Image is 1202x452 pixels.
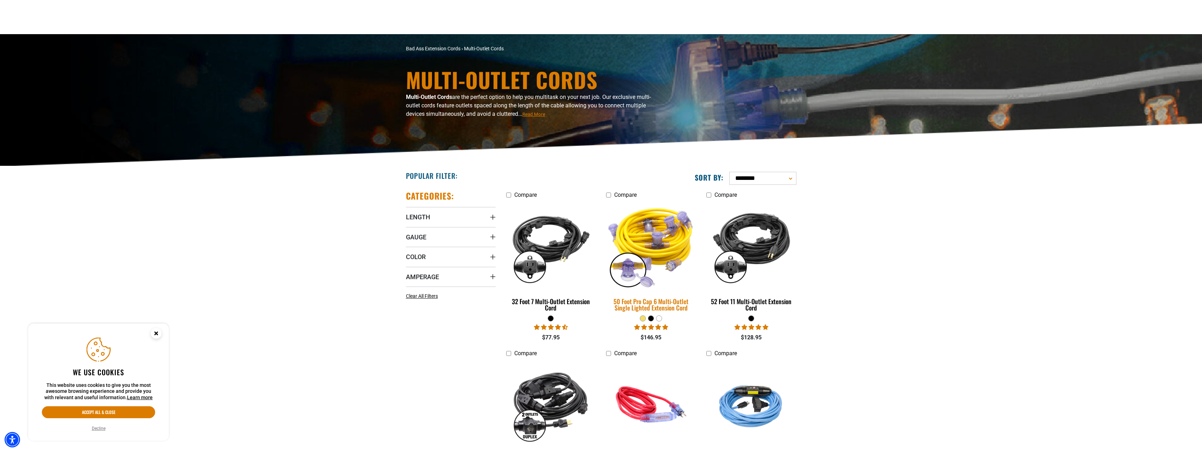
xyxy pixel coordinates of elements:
[406,45,663,52] nav: breadcrumbs
[42,368,155,377] h2: We use cookies
[522,112,545,117] span: Read More
[506,333,596,342] div: $77.95
[606,333,696,342] div: $146.95
[506,298,596,311] div: 32 Foot 7 Multi-Outlet Extension Cord
[406,190,454,201] h2: Categories:
[406,293,441,300] a: Clear All Filters
[602,201,700,291] img: yellow
[706,333,796,342] div: $128.95
[707,364,796,445] img: Light Blue
[406,213,430,221] span: Length
[464,46,504,51] span: Multi-Outlet Cords
[507,364,595,445] img: black
[614,350,637,357] span: Compare
[695,173,724,182] label: Sort by:
[507,205,595,286] img: black
[406,267,496,287] summary: Amperage
[462,46,463,51] span: ›
[534,324,568,331] span: 4.68 stars
[634,324,668,331] span: 4.80 stars
[406,94,651,117] span: are the perfect option to help you multitask on your next job. Our exclusive multi-outlet cords f...
[506,202,596,315] a: black 32 Foot 7 Multi-Outlet Extension Cord
[28,324,169,441] aside: Cookie Consent
[406,171,458,180] h2: Popular Filter:
[714,350,737,357] span: Compare
[406,233,426,241] span: Gauge
[406,207,496,227] summary: Length
[90,425,108,432] button: Decline
[406,46,460,51] a: Bad Ass Extension Cords
[706,298,796,311] div: 52 Foot 11 Multi-Outlet Extension Cord
[5,432,20,447] div: Accessibility Menu
[42,406,155,418] button: Accept all & close
[514,350,537,357] span: Compare
[127,395,153,400] a: This website uses cookies to give you the most awesome browsing experience and provide you with r...
[734,324,768,331] span: 4.95 stars
[406,253,426,261] span: Color
[606,298,696,311] div: 50 Foot Pro Cap 6 Multi-Outlet Single Lighted Extension Cord
[406,273,439,281] span: Amperage
[406,69,663,90] h1: Multi-Outlet Cords
[706,202,796,315] a: black 52 Foot 11 Multi-Outlet Extension Cord
[406,94,452,100] b: Multi-Outlet Cords
[707,205,796,286] img: black
[42,382,155,401] p: This website uses cookies to give you the most awesome browsing experience and provide you with r...
[514,192,537,198] span: Compare
[144,324,169,345] button: Close this option
[614,192,637,198] span: Compare
[714,192,737,198] span: Compare
[607,364,695,445] img: red
[606,202,696,315] a: yellow 50 Foot Pro Cap 6 Multi-Outlet Single Lighted Extension Cord
[406,227,496,247] summary: Gauge
[406,293,438,299] span: Clear All Filters
[406,247,496,266] summary: Color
